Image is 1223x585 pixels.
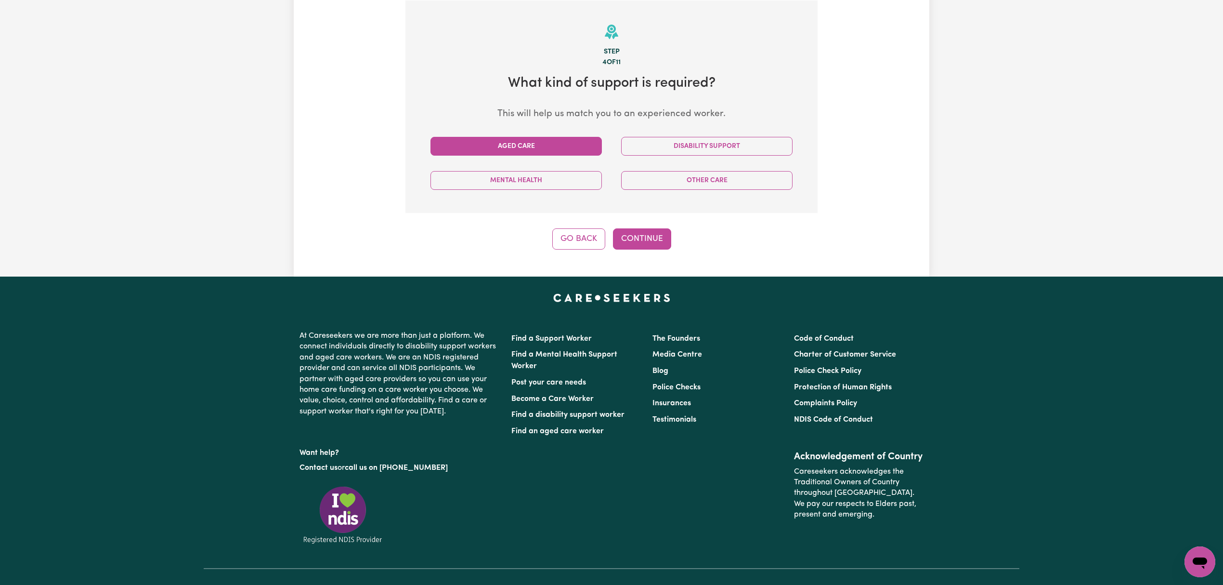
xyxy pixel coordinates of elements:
[652,384,701,391] a: Police Checks
[553,294,670,302] a: Careseekers home page
[345,464,448,472] a: call us on [PHONE_NUMBER]
[652,367,668,375] a: Blog
[794,367,861,375] a: Police Check Policy
[299,444,500,458] p: Want help?
[621,171,793,190] button: Other Care
[794,416,873,424] a: NDIS Code of Conduct
[421,107,802,121] p: This will help us match you to an experienced worker.
[794,335,854,343] a: Code of Conduct
[552,228,605,250] button: Go Back
[299,464,338,472] a: Contact us
[794,399,857,407] a: Complaints Policy
[794,451,924,463] h2: Acknowledgement of Country
[1184,546,1215,577] iframe: Button to launch messaging window, conversation in progress
[421,57,802,68] div: 4 of 11
[511,411,625,419] a: Find a disability support worker
[794,463,924,524] p: Careseekers acknowledges the Traditional Owners of Country throughout [GEOGRAPHIC_DATA]. We pay o...
[511,379,586,386] a: Post your care needs
[299,485,386,545] img: Registered NDIS provider
[299,459,500,477] p: or
[511,427,604,435] a: Find an aged care worker
[613,228,671,250] button: Continue
[794,351,896,359] a: Charter of Customer Service
[652,416,696,424] a: Testimonials
[511,395,594,403] a: Become a Care Worker
[652,399,691,407] a: Insurances
[430,137,602,156] button: Aged Care
[421,47,802,57] div: Step
[794,384,892,391] a: Protection of Human Rights
[652,351,702,359] a: Media Centre
[299,327,500,421] p: At Careseekers we are more than just a platform. We connect individuals directly to disability su...
[511,335,592,343] a: Find a Support Worker
[421,75,802,92] h2: What kind of support is required?
[511,351,617,370] a: Find a Mental Health Support Worker
[430,171,602,190] button: Mental Health
[652,335,700,343] a: The Founders
[621,137,793,156] button: Disability Support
